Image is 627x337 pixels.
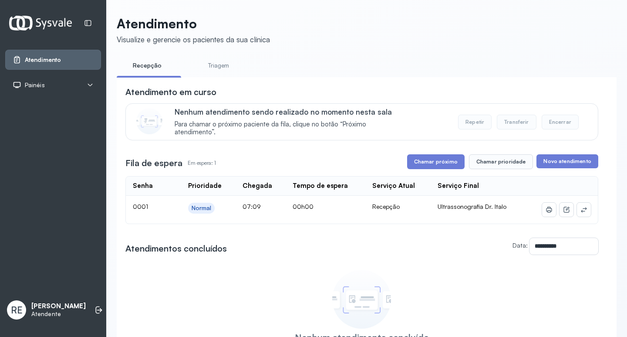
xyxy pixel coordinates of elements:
[497,115,536,129] button: Transferir
[117,16,270,31] p: Atendimento
[117,58,178,73] a: Recepção
[372,182,415,190] div: Serviço Atual
[192,204,212,212] div: Normal
[438,203,506,210] span: Ultrassonografia Dr. Italo
[125,86,216,98] h3: Atendimento em curso
[536,154,598,168] button: Novo atendimento
[117,35,270,44] div: Visualize e gerencie os pacientes da sua clínica
[125,157,182,169] h3: Fila de espera
[175,120,405,137] span: Para chamar o próximo paciente da fila, clique no botão “Próximo atendimento”.
[31,302,86,310] p: [PERSON_NAME]
[458,115,492,129] button: Repetir
[243,203,261,210] span: 07:09
[133,182,153,190] div: Senha
[332,270,391,329] img: Imagem de empty state
[31,310,86,318] p: Atendente
[9,16,72,30] img: Logotipo do estabelecimento
[293,203,313,210] span: 00h00
[469,154,533,169] button: Chamar prioridade
[407,154,465,169] button: Chamar próximo
[188,58,249,73] a: Triagem
[293,182,348,190] div: Tempo de espera
[188,182,222,190] div: Prioridade
[13,55,94,64] a: Atendimento
[542,115,579,129] button: Encerrar
[25,56,61,64] span: Atendimento
[175,107,405,116] p: Nenhum atendimento sendo realizado no momento nesta sala
[25,82,45,89] span: Painéis
[125,242,227,255] h3: Atendimentos concluídos
[438,182,479,190] div: Serviço Final
[372,203,424,211] div: Recepção
[133,203,148,210] span: 0001
[243,182,272,190] div: Chegada
[136,108,162,134] img: Imagem de CalloutCard
[512,242,528,249] label: Data:
[188,157,216,169] p: Em espera: 1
